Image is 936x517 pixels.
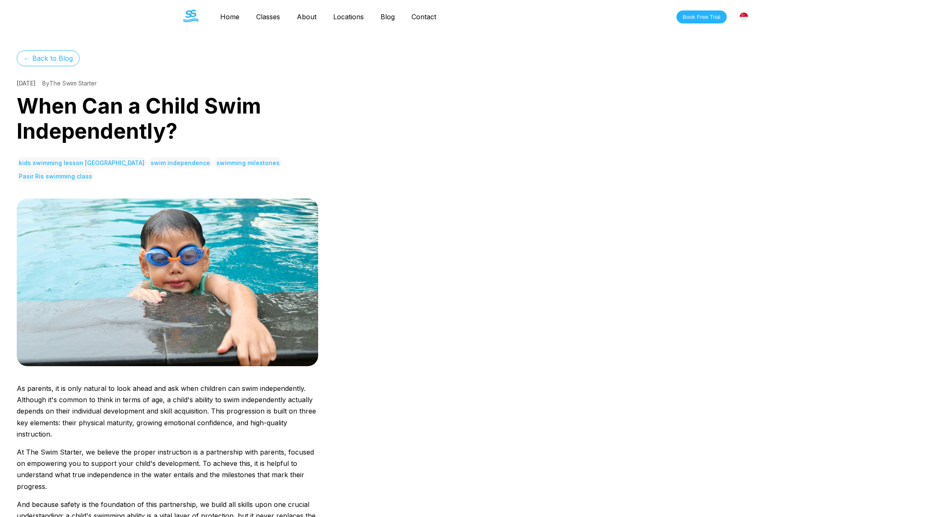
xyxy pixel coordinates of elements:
a: About [288,13,325,21]
a: ← Back to Blog [17,50,80,66]
a: Home [212,13,248,21]
span: swim independence [149,157,212,168]
span: kids swimming lesson [GEOGRAPHIC_DATA] [17,157,147,168]
img: Singapore [740,13,748,21]
a: Blog [372,13,403,21]
h1: When Can a Child Swim Independently? [17,93,318,144]
span: Pasir Ris swimming class [17,171,94,182]
p: As parents, it is only natural to look ahead and ask when children can swim independently. Althou... [17,383,318,440]
span: swimming milestones [214,157,282,168]
a: Contact [403,13,445,21]
a: Locations [325,13,372,21]
span: [DATE] [17,80,36,87]
span: By The Swim Starter [42,80,97,87]
img: The Swim Starter Logo [183,10,198,22]
button: Book Free Trial [676,10,727,23]
a: Classes [248,13,288,21]
p: At The Swim Starter, we believe the proper instruction is a partnership with parents, focused on ... [17,447,318,492]
div: [GEOGRAPHIC_DATA] [735,8,753,26]
img: When Can a Child Swim Independently? [17,199,318,366]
